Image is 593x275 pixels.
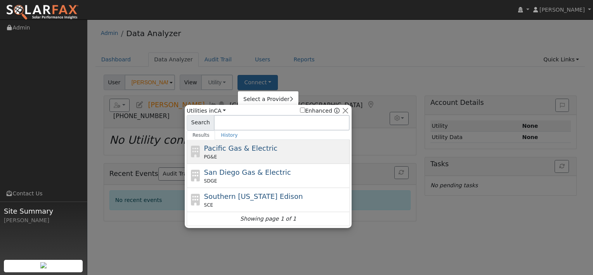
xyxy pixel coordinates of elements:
img: retrieve [40,262,47,268]
img: SolarFax [6,4,79,21]
span: PG&E [204,153,217,160]
a: Select a Provider [238,94,298,105]
a: CA [214,108,226,114]
span: San Diego Gas & Electric [204,168,291,176]
div: [PERSON_NAME] [4,216,83,225]
span: Site Summary [4,206,83,216]
label: Enhanced [300,107,332,115]
span: Utilities in [187,107,226,115]
a: History [215,131,243,140]
i: Showing page 1 of 1 [240,215,296,223]
span: Pacific Gas & Electric [204,144,277,152]
input: Enhanced [300,108,305,113]
span: Search [187,115,214,131]
span: Show enhanced providers [300,107,340,115]
span: SDGE [204,178,217,184]
span: SCE [204,202,213,209]
span: [PERSON_NAME] [539,7,585,13]
span: Southern [US_STATE] Edison [204,192,303,200]
a: Enhanced Providers [334,108,340,114]
a: Results [187,131,215,140]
